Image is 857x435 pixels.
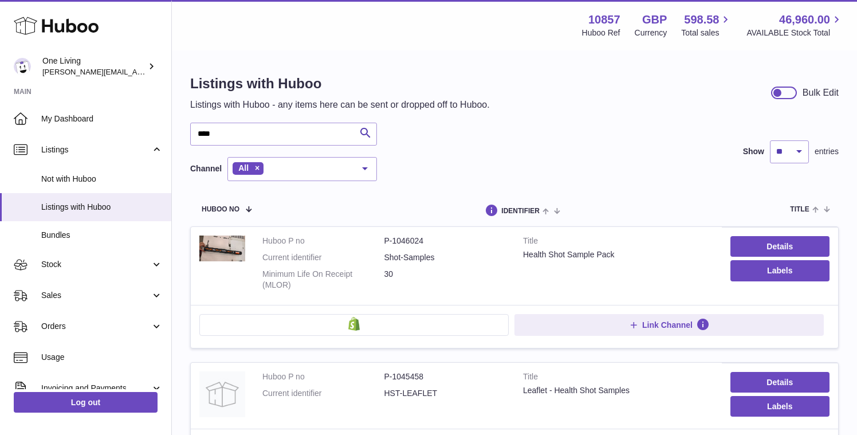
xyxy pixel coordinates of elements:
a: Details [730,372,830,393]
a: Log out [14,392,158,413]
span: Stock [41,259,151,270]
strong: 10857 [588,12,620,28]
div: Bulk Edit [803,87,839,99]
div: One Living [42,56,146,77]
span: Orders [41,321,151,332]
span: My Dashboard [41,113,163,124]
div: Leaflet - Health Shot Samples [523,385,713,396]
span: title [790,206,809,213]
dd: 30 [384,269,506,291]
div: Currency [635,28,667,38]
img: Jessica@oneliving.com [14,58,31,75]
strong: GBP [642,12,667,28]
span: [PERSON_NAME][EMAIL_ADDRESS][DOMAIN_NAME] [42,67,230,76]
span: 46,960.00 [779,12,830,28]
dt: Huboo P no [262,371,384,382]
dt: Huboo P no [262,236,384,246]
strong: Title [523,371,713,385]
button: Link Channel [514,314,824,336]
span: entries [815,146,839,157]
dd: Shot-Samples [384,252,506,263]
span: Sales [41,290,151,301]
a: Details [730,236,830,257]
span: 598.58 [684,12,719,28]
span: Not with Huboo [41,174,163,185]
label: Channel [190,163,222,174]
dd: P-1045458 [384,371,506,382]
span: Usage [41,352,163,363]
span: Huboo no [202,206,239,213]
dt: Current identifier [262,388,384,399]
span: Listings [41,144,151,155]
a: 598.58 Total sales [681,12,732,38]
dd: P-1046024 [384,236,506,246]
span: Listings with Huboo [41,202,163,213]
p: Listings with Huboo - any items here can be sent or dropped off to Huboo. [190,99,490,111]
span: All [238,163,249,173]
img: shopify-small.png [348,317,360,331]
img: Leaflet - Health Shot Samples [199,371,245,417]
h1: Listings with Huboo [190,75,490,93]
span: Link Channel [642,320,693,330]
span: Bundles [41,230,163,241]
label: Show [743,146,764,157]
div: Health Shot Sample Pack [523,249,713,260]
button: Labels [730,396,830,417]
img: Health Shot Sample Pack [199,236,245,261]
dd: HST-LEAFLET [384,388,506,399]
button: Labels [730,260,830,281]
dt: Minimum Life On Receipt (MLOR) [262,269,384,291]
div: Huboo Ref [582,28,620,38]
strong: Title [523,236,713,249]
span: identifier [501,207,540,215]
span: Invoicing and Payments [41,383,151,394]
span: AVAILABLE Stock Total [746,28,843,38]
dt: Current identifier [262,252,384,263]
span: Total sales [681,28,732,38]
a: 46,960.00 AVAILABLE Stock Total [746,12,843,38]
